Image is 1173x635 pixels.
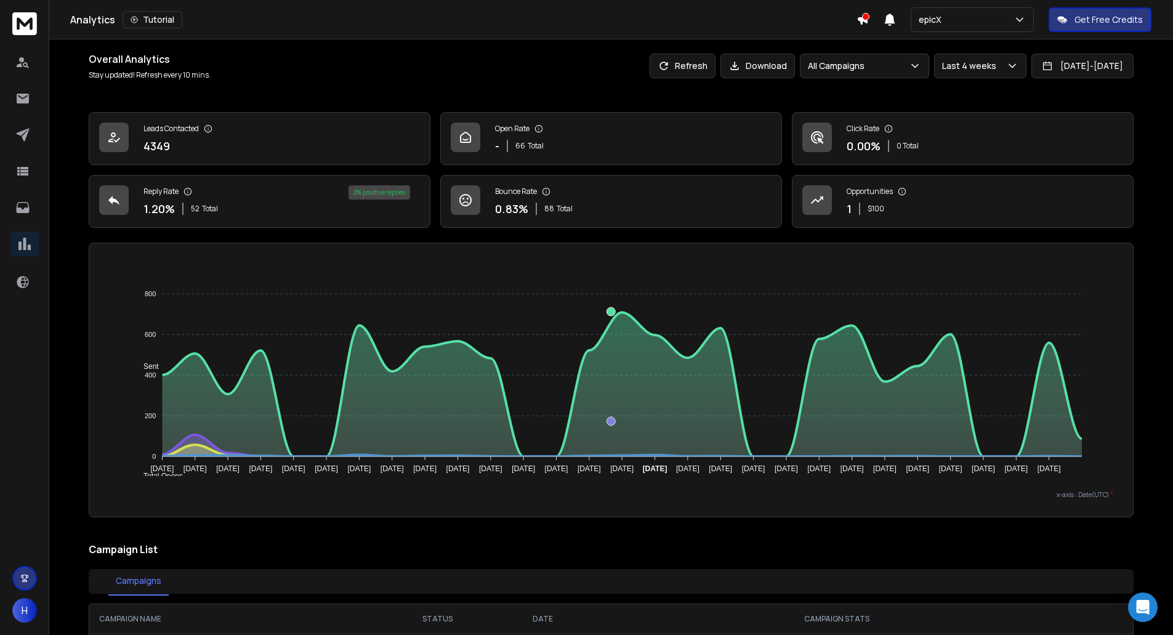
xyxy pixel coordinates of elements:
[1074,14,1143,26] p: Get Free Credits
[143,200,175,217] p: 1.20 %
[145,412,156,419] tspan: 200
[1049,7,1151,32] button: Get Free Credits
[440,112,782,165] a: Open Rate-66Total
[440,175,782,228] a: Bounce Rate0.83%88Total
[491,604,594,634] th: DATE
[249,464,272,473] tspan: [DATE]
[515,141,525,151] span: 66
[847,200,852,217] p: 1
[145,331,156,338] tspan: 600
[897,141,919,151] p: 0 Total
[792,175,1134,228] a: Opportunities1$100
[495,187,537,196] p: Bounce Rate
[594,604,1079,634] th: CAMPAIGN STATS
[545,464,568,473] tspan: [DATE]
[906,464,930,473] tspan: [DATE]
[282,464,305,473] tspan: [DATE]
[89,604,384,634] th: CAMPAIGN NAME
[134,362,159,371] span: Sent
[108,567,169,596] button: Campaigns
[847,137,881,155] p: 0.00 %
[792,112,1134,165] a: Click Rate0.00%0 Total
[720,54,795,78] button: Download
[1038,464,1061,473] tspan: [DATE]
[89,70,211,80] p: Stay updated! Refresh every 10 mins.
[479,464,502,473] tspan: [DATE]
[381,464,404,473] tspan: [DATE]
[152,453,156,460] tspan: 0
[123,11,182,28] button: Tutorial
[512,464,535,473] tspan: [DATE]
[746,60,787,72] p: Download
[675,60,707,72] p: Refresh
[89,112,430,165] a: Leads Contacted4349
[495,200,528,217] p: 0.83 %
[643,464,667,473] tspan: [DATE]
[1031,54,1134,78] button: [DATE]-[DATE]
[143,137,170,155] p: 4349
[742,464,765,473] tspan: [DATE]
[446,464,469,473] tspan: [DATE]
[495,124,530,134] p: Open Rate
[347,464,371,473] tspan: [DATE]
[847,187,893,196] p: Opportunities
[578,464,601,473] tspan: [DATE]
[216,464,240,473] tspan: [DATE]
[384,604,491,634] th: STATUS
[89,542,1134,557] h2: Campaign List
[847,124,879,134] p: Click Rate
[413,464,437,473] tspan: [DATE]
[109,490,1113,500] p: x-axis : Date(UTC)
[89,52,211,67] h1: Overall Analytics
[557,204,573,214] span: Total
[709,464,732,473] tspan: [DATE]
[145,290,156,297] tspan: 800
[676,464,699,473] tspan: [DATE]
[610,464,634,473] tspan: [DATE]
[775,464,798,473] tspan: [DATE]
[972,464,995,473] tspan: [DATE]
[183,464,207,473] tspan: [DATE]
[919,14,946,26] p: epicX
[840,464,864,473] tspan: [DATE]
[134,472,183,480] span: Total Opens
[70,11,857,28] div: Analytics
[145,371,156,379] tspan: 400
[143,124,199,134] p: Leads Contacted
[544,204,554,214] span: 88
[89,175,430,228] a: Reply Rate1.20%52Total2% positive replies
[150,464,174,473] tspan: [DATE]
[868,204,884,214] p: $ 100
[939,464,962,473] tspan: [DATE]
[808,60,869,72] p: All Campaigns
[1005,464,1028,473] tspan: [DATE]
[650,54,715,78] button: Refresh
[495,137,499,155] p: -
[143,187,179,196] p: Reply Rate
[807,464,831,473] tspan: [DATE]
[315,464,338,473] tspan: [DATE]
[1128,593,1158,622] div: Open Intercom Messenger
[528,141,544,151] span: Total
[191,204,200,214] span: 52
[202,204,218,214] span: Total
[12,598,37,623] button: H
[349,185,410,200] div: 2 % positive replies
[873,464,897,473] tspan: [DATE]
[942,60,1001,72] p: Last 4 weeks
